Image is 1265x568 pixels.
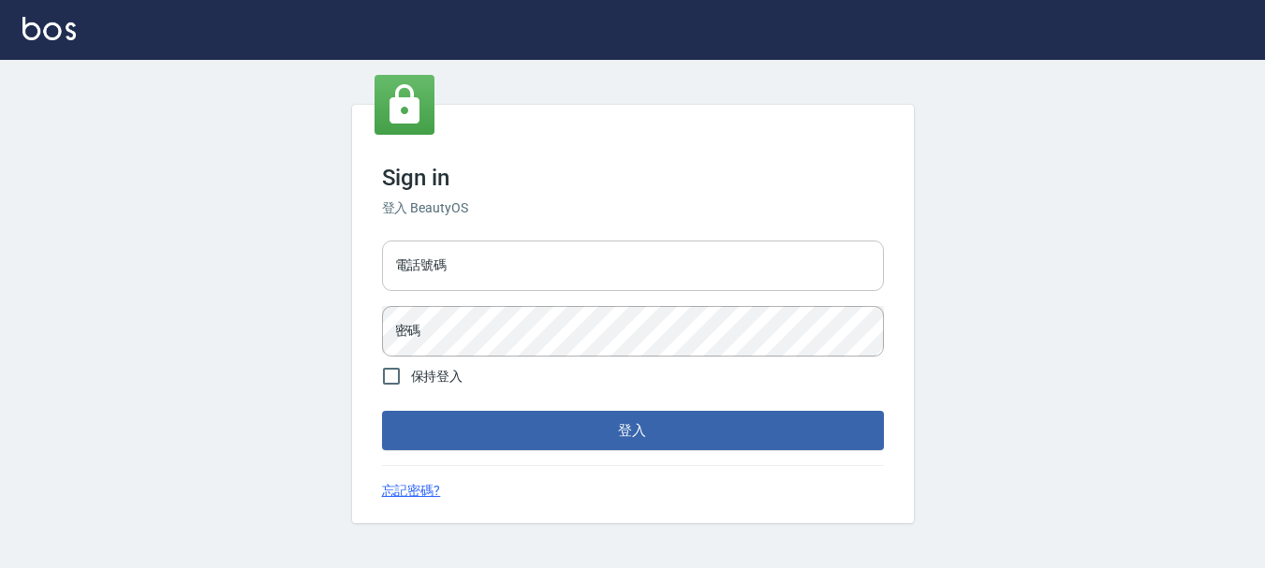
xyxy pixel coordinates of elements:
[382,481,441,501] a: 忘記密碼?
[382,411,884,450] button: 登入
[382,198,884,218] h6: 登入 BeautyOS
[22,17,76,40] img: Logo
[382,165,884,191] h3: Sign in
[411,367,463,386] span: 保持登入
